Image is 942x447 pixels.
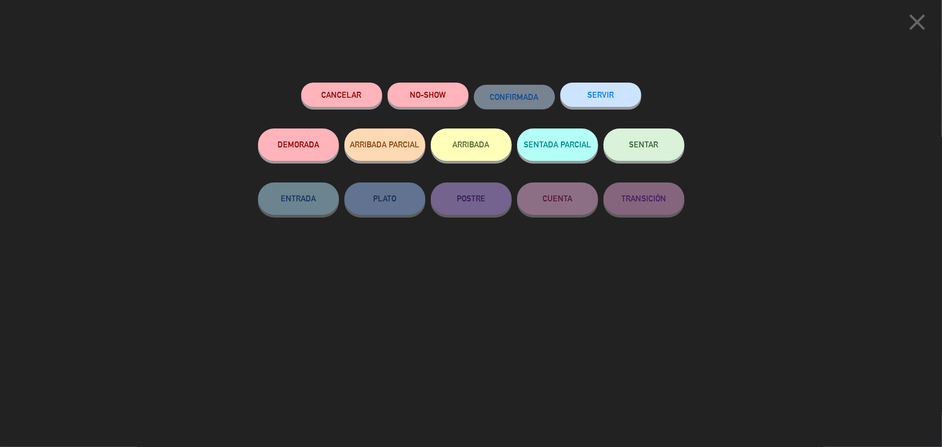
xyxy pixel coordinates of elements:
[258,182,339,215] button: ENTRADA
[900,8,934,40] button: close
[388,83,469,107] button: NO-SHOW
[517,128,598,161] button: SENTADA PARCIAL
[629,140,659,149] span: SENTAR
[904,9,931,36] i: close
[517,182,598,215] button: CUENTA
[344,182,425,215] button: PLATO
[604,128,685,161] button: SENTAR
[604,182,685,215] button: TRANSICIÓN
[431,182,512,215] button: POSTRE
[350,140,419,149] span: ARRIBADA PARCIAL
[258,128,339,161] button: DEMORADA
[490,92,539,101] span: CONFIRMADA
[431,128,512,161] button: ARRIBADA
[560,83,641,107] button: SERVIR
[474,85,555,109] button: CONFIRMADA
[301,83,382,107] button: Cancelar
[344,128,425,161] button: ARRIBADA PARCIAL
